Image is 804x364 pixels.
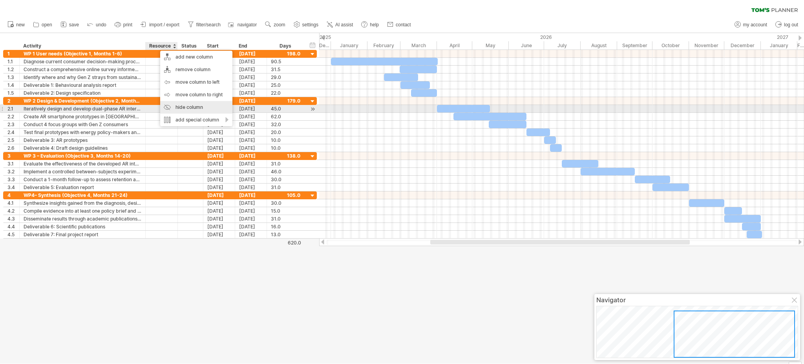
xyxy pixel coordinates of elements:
div: [DATE] [235,58,267,65]
div: Test final prototypes with energy policy-makers and domain experts [24,129,141,136]
div: [DATE] [235,176,267,183]
div: add new column [160,51,232,63]
span: open [42,22,52,28]
div: 4.2 [7,207,19,215]
div: 4.1 [7,199,19,207]
div: [DATE] [235,144,267,152]
div: July 2026 [544,41,581,50]
div: 31.5 [271,66,300,73]
div: 20.0 [271,129,300,136]
div: 2.4 [7,129,19,136]
a: log out [773,20,800,30]
div: 31.0 [271,160,300,167]
div: Synthesize insights gained from the diagnosis, design, and evaluation phases [24,199,141,207]
div: Deliverable 5: Evaluation report [24,184,141,191]
div: [DATE] [203,191,235,199]
div: [DATE] [235,168,267,175]
a: save [58,20,81,30]
div: [DATE] [235,160,267,167]
div: Conduct 4 focus groups with Gen Z consumers [24,121,141,128]
div: [DATE] [203,152,235,160]
div: 32.0 [271,121,300,128]
div: [DATE] [203,231,235,238]
div: 90.5 [271,58,300,65]
span: contact [396,22,411,28]
div: 46.0 [271,168,300,175]
div: [DATE] [235,136,267,144]
div: Construct a comprehensive online survey informed by literature [24,66,141,73]
span: filter/search [196,22,221,28]
div: [DATE] [203,50,235,57]
div: 1.5 [7,89,19,97]
div: remove column [160,63,232,76]
div: [DATE] [235,184,267,191]
div: November 2026 [689,41,724,50]
div: 31.0 [271,215,300,222]
div: [DATE] [235,191,267,199]
div: Implement a controlled between-subjects experiment [24,168,141,175]
div: 4.3 [7,215,19,222]
div: scroll to activity [309,105,316,113]
div: 16.0 [271,223,300,230]
a: print [113,20,135,30]
div: 2.5 [7,136,19,144]
div: 3.3 [7,176,19,183]
div: Conduct a 1-month follow-up to assess retention and consolidation of behaviours [24,176,141,183]
div: 1.1 [7,58,19,65]
div: 2026 [331,33,761,41]
div: Deliverable 3: AR prototypes [24,136,141,144]
div: 45.0 [271,105,300,112]
div: Deliverable 1: Behavioural analysis report [24,81,141,89]
div: 2.1 [7,105,19,112]
a: my account [733,20,769,30]
span: print [123,22,132,28]
div: Status [181,42,199,50]
div: 30.0 [271,176,300,183]
div: [DATE] [203,168,235,175]
div: 25.0 [271,81,300,89]
div: [DATE] [235,74,267,81]
div: 22.0 [271,89,300,97]
div: Compile evidence into at least one policy brief and best-practice guidelines [24,207,141,215]
div: 2.3 [7,121,19,128]
a: new [5,20,27,30]
div: [DATE] [235,152,267,160]
div: End [239,42,262,50]
div: [DATE] [235,129,267,136]
div: Deliverable 2: Design specification [24,89,141,97]
div: 62.0 [271,113,300,120]
a: settings [292,20,321,30]
div: January 2026 [331,41,367,50]
span: undo [96,22,106,28]
span: help [370,22,379,28]
div: August 2026 [581,41,617,50]
span: zoom [274,22,285,28]
span: log out [784,22,798,28]
div: Diagnose current consumer decision-making processes and barriers to sustainable behaviour [24,58,141,65]
div: December 2026 [724,41,761,50]
div: 10.0 [271,136,300,144]
div: February 2026 [367,41,400,50]
div: move column to left [160,76,232,88]
div: [DATE] [203,160,235,167]
div: 10.0 [271,144,300,152]
div: April 2026 [437,41,472,50]
div: WP4– Synthesis (Objective 4, Months 21-24) [24,191,141,199]
div: 29.0 [271,74,300,81]
div: Start [207,42,230,50]
div: 2.2 [7,113,19,120]
a: zoom [263,20,287,30]
div: WP 2 Design & Development (Objective 2, Months 7-13) [24,97,141,105]
div: [DATE] [203,144,235,152]
div: May 2026 [472,41,509,50]
div: [DATE] [203,184,235,191]
div: 13.0 [271,231,300,238]
div: [DATE] [235,50,267,57]
div: Show Legend [789,362,802,364]
div: Iteratively design and develop dual-phase AR intervention [24,105,141,112]
div: January 2027 [761,41,797,50]
a: import / export [139,20,182,30]
span: my account [743,22,767,28]
div: 3.4 [7,184,19,191]
div: March 2026 [400,41,437,50]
